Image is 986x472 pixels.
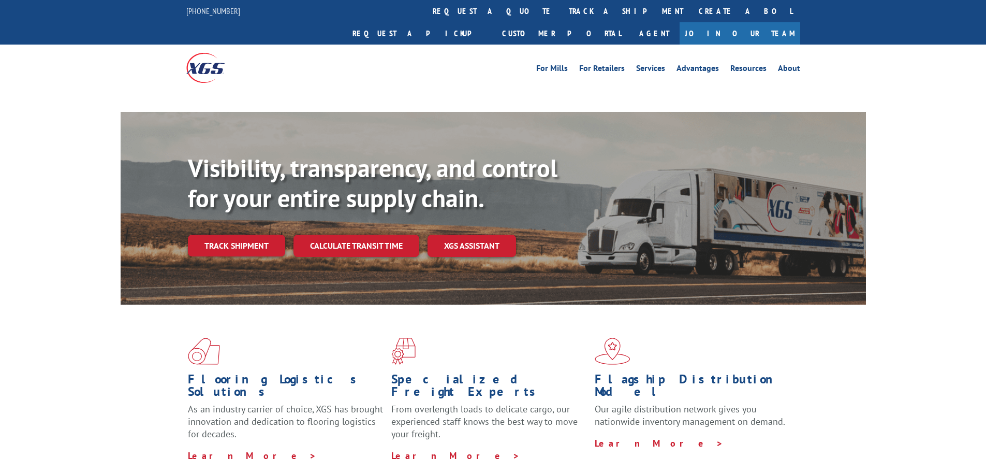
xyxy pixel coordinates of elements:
[595,338,630,365] img: xgs-icon-flagship-distribution-model-red
[188,235,285,256] a: Track shipment
[428,235,516,257] a: XGS ASSISTANT
[536,64,568,76] a: For Mills
[595,437,724,449] a: Learn More >
[778,64,800,76] a: About
[188,403,383,440] span: As an industry carrier of choice, XGS has brought innovation and dedication to flooring logistics...
[293,235,419,257] a: Calculate transit time
[595,403,785,427] span: Our agile distribution network gives you nationwide inventory management on demand.
[494,22,629,45] a: Customer Portal
[391,403,587,449] p: From overlength loads to delicate cargo, our experienced staff knows the best way to move your fr...
[579,64,625,76] a: For Retailers
[188,450,317,462] a: Learn More >
[391,373,587,403] h1: Specialized Freight Experts
[595,373,790,403] h1: Flagship Distribution Model
[680,22,800,45] a: Join Our Team
[636,64,665,76] a: Services
[188,152,557,214] b: Visibility, transparency, and control for your entire supply chain.
[629,22,680,45] a: Agent
[391,338,416,365] img: xgs-icon-focused-on-flooring-red
[391,450,520,462] a: Learn More >
[345,22,494,45] a: Request a pickup
[188,373,384,403] h1: Flooring Logistics Solutions
[730,64,767,76] a: Resources
[676,64,719,76] a: Advantages
[186,6,240,16] a: [PHONE_NUMBER]
[188,338,220,365] img: xgs-icon-total-supply-chain-intelligence-red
